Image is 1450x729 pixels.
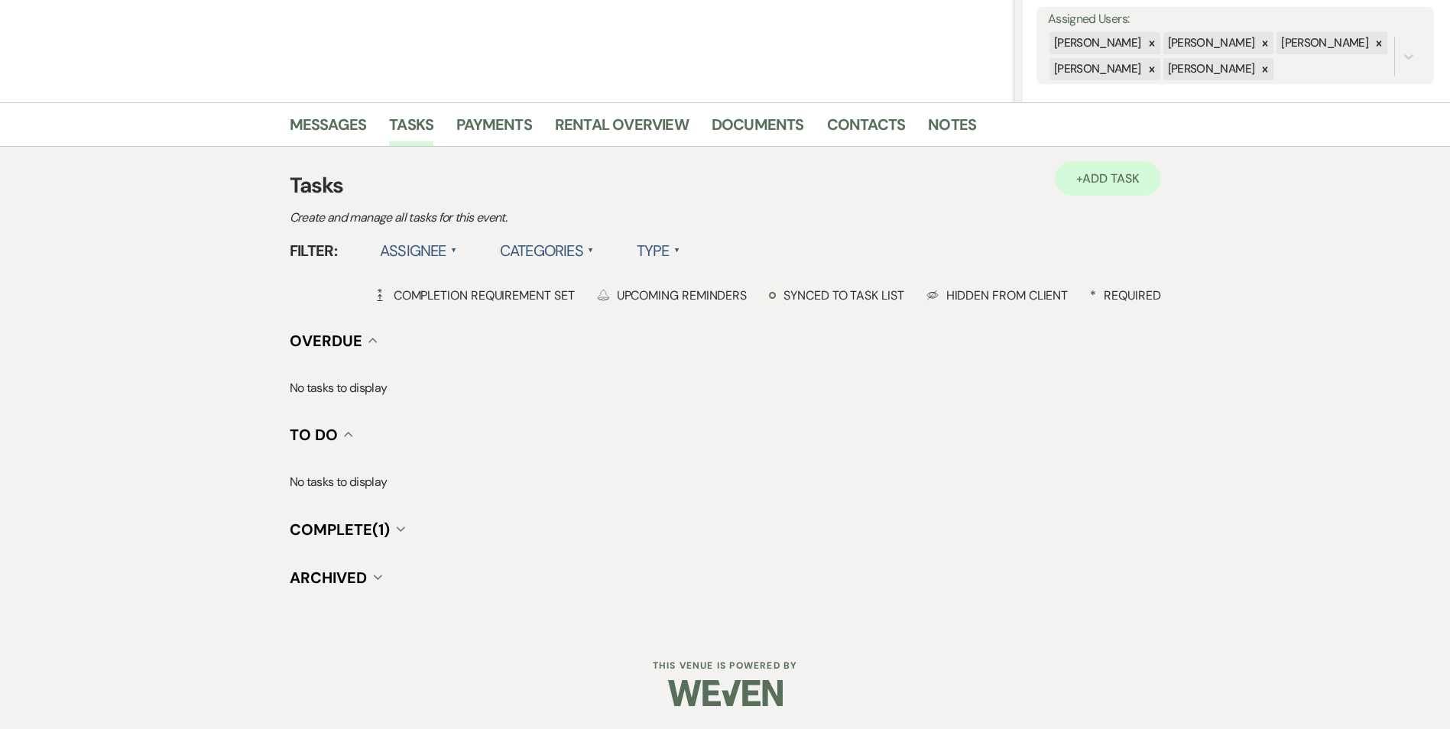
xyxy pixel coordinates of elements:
div: Upcoming Reminders [597,287,748,303]
button: Overdue [290,333,378,348]
button: Archived [290,570,382,585]
a: Messages [290,112,367,146]
label: Categories [500,237,594,264]
div: Completion Requirement Set [374,287,575,303]
span: To Do [290,425,338,445]
div: Hidden from Client [926,287,1069,303]
p: No tasks to display [290,378,1161,398]
a: Payments [456,112,532,146]
label: Assigned Users: [1048,8,1422,31]
div: Required [1090,287,1160,303]
div: [PERSON_NAME] [1163,58,1257,80]
div: Synced to task list [769,287,903,303]
span: ▲ [451,245,457,257]
span: Archived [290,568,367,588]
span: Complete (1) [290,520,390,539]
p: Create and manage all tasks for this event. [290,208,825,228]
span: Filter: [290,239,338,262]
a: Rental Overview [555,112,689,146]
a: Tasks [389,112,433,146]
span: ▲ [588,245,594,257]
a: Notes [928,112,976,146]
a: Contacts [827,112,906,146]
button: To Do [290,427,353,442]
p: No tasks to display [290,472,1161,492]
div: [PERSON_NAME] [1049,58,1143,80]
span: Add Task [1082,170,1139,186]
h3: Tasks [290,170,1161,202]
a: +Add Task [1055,161,1160,196]
img: Weven Logo [668,666,783,720]
div: [PERSON_NAME] [1049,32,1143,54]
span: Overdue [290,331,362,351]
div: [PERSON_NAME] [1163,32,1257,54]
button: Complete(1) [290,522,405,537]
div: [PERSON_NAME] [1276,32,1371,54]
a: Documents [712,112,804,146]
label: Type [637,237,680,264]
span: ▲ [674,245,680,257]
label: Assignee [380,237,457,264]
